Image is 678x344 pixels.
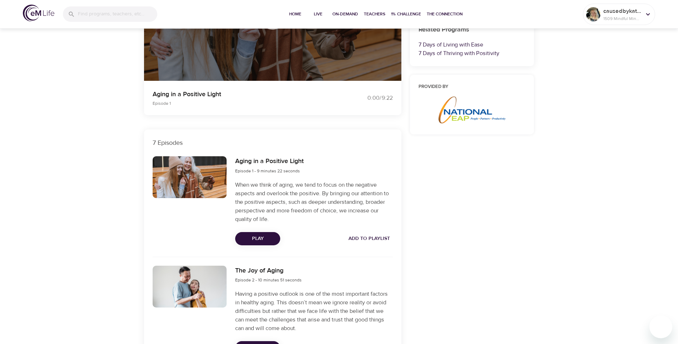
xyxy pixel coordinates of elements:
[235,168,300,174] span: Episode 1 - 9 minutes 22 seconds
[364,10,385,18] span: Teachers
[419,50,499,57] a: 7 Days of Thriving with Positivity
[23,5,54,21] img: logo
[332,10,358,18] span: On-Demand
[391,10,421,18] span: 1% Challenge
[153,89,331,99] p: Aging in a Positive Light
[427,10,462,18] span: The Connection
[310,10,327,18] span: Live
[78,6,157,22] input: Find programs, teachers, etc...
[339,94,393,102] div: 0:00 / 9:22
[235,266,302,276] h6: The Joy of Aging
[235,290,392,333] p: Having a positive outlook is one of the most important factors in healthy aging. This doesn’t mea...
[346,232,393,245] button: Add to Playlist
[419,83,526,91] h6: Provided by
[235,181,392,223] p: When we think of aging, we tend to focus on the negative aspects and overlook the positive. By br...
[586,7,600,21] img: Remy Sharp
[287,10,304,18] span: Home
[348,234,390,243] span: Add to Playlist
[603,7,641,15] p: causedbykatelyn
[235,232,280,245] button: Play
[153,100,331,107] p: Episode 1
[603,15,641,22] p: 1509 Mindful Minutes
[419,41,483,48] a: 7 Days of Living with Ease
[439,97,505,123] img: NationalLogo%20-%20no%20background%20with%20tagline.png
[419,25,526,35] h6: Related Programs
[241,234,274,243] span: Play
[235,277,302,283] span: Episode 2 - 10 minutes 51 seconds
[235,156,304,167] h6: Aging in a Positive Light
[153,138,393,148] p: 7 Episodes
[649,315,672,338] iframe: Button to launch messaging window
